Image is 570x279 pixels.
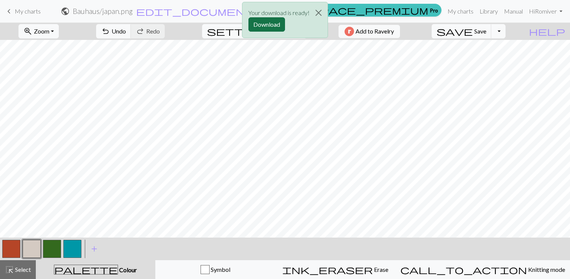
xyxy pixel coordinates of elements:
span: ink_eraser [282,264,373,275]
p: Your download is ready! [248,8,310,17]
button: Colour [36,260,155,279]
span: Symbol [210,266,230,273]
span: Knitting mode [527,266,565,273]
button: Erase [275,260,395,279]
button: Symbol [155,260,276,279]
button: Close [310,2,328,23]
span: palette [54,264,118,275]
button: Knitting mode [395,260,570,279]
span: Erase [373,266,388,273]
span: Select [14,266,31,273]
span: add [90,244,99,254]
button: Download [248,17,285,32]
span: call_to_action [400,264,527,275]
span: Colour [118,266,137,273]
span: highlight_alt [5,264,14,275]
